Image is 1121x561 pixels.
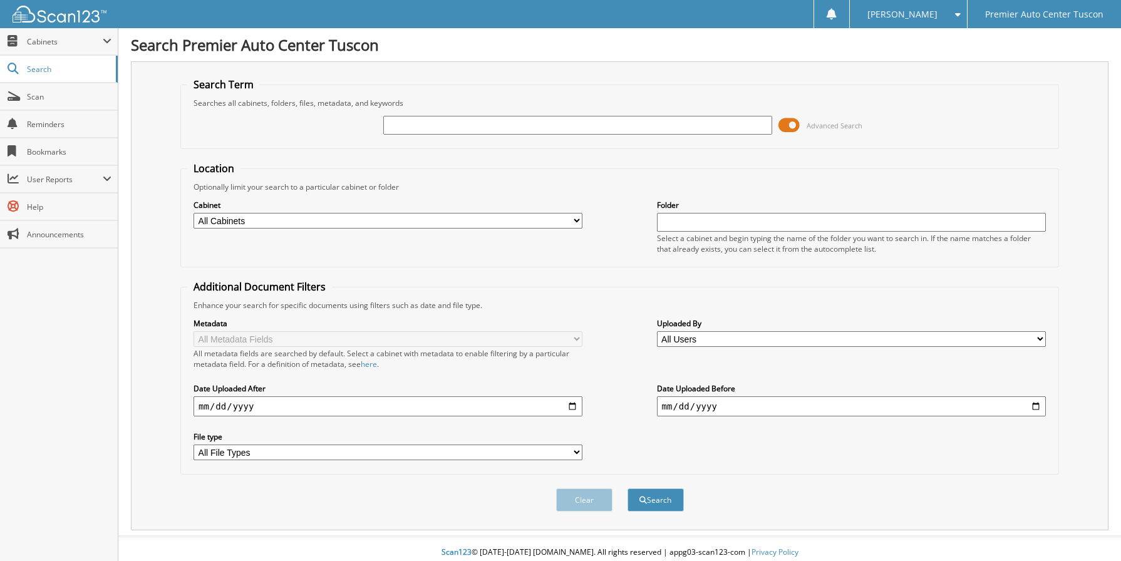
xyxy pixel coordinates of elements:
div: Enhance your search for specific documents using filters such as date and file type. [187,300,1052,311]
button: Clear [556,488,612,512]
span: Announcements [27,229,111,240]
input: start [194,396,582,416]
button: Search [628,488,684,512]
div: Select a cabinet and begin typing the name of the folder you want to search in. If the name match... [657,233,1046,254]
div: Optionally limit your search to a particular cabinet or folder [187,182,1052,192]
div: All metadata fields are searched by default. Select a cabinet with metadata to enable filtering b... [194,348,582,369]
label: Metadata [194,318,582,329]
span: [PERSON_NAME] [867,11,938,18]
span: Bookmarks [27,147,111,157]
legend: Search Term [187,78,260,91]
span: Scan123 [442,547,472,557]
h1: Search Premier Auto Center Tuscon [131,34,1108,55]
span: Reminders [27,119,111,130]
span: User Reports [27,174,103,185]
a: here [361,359,377,369]
label: Date Uploaded After [194,383,582,394]
legend: Location [187,162,240,175]
span: Help [27,202,111,212]
span: Advanced Search [807,121,862,130]
label: Date Uploaded Before [657,383,1046,394]
label: Uploaded By [657,318,1046,329]
label: Folder [657,200,1046,210]
input: end [657,396,1046,416]
span: Scan [27,91,111,102]
span: Cabinets [27,36,103,47]
img: scan123-logo-white.svg [13,6,106,23]
legend: Additional Document Filters [187,280,332,294]
span: Search [27,64,110,75]
label: Cabinet [194,200,582,210]
a: Privacy Policy [752,547,798,557]
label: File type [194,431,582,442]
div: Searches all cabinets, folders, files, metadata, and keywords [187,98,1052,108]
span: Premier Auto Center Tuscon [985,11,1103,18]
